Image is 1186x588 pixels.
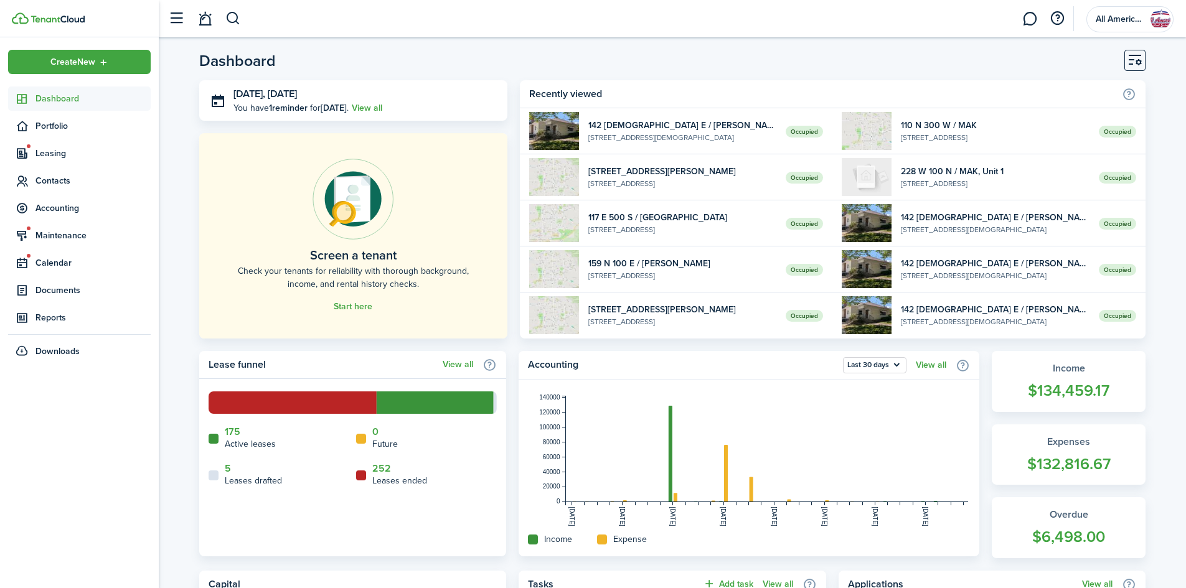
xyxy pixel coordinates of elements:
tspan: 20000 [543,483,560,490]
a: 0 [372,426,379,437]
a: View all [916,360,946,370]
img: 1 [842,158,892,196]
widget-list-item-title: 142 [DEMOGRAPHIC_DATA] E / [PERSON_NAME] [901,303,1090,316]
tspan: [DATE] [922,506,929,526]
img: 1 [842,204,892,242]
widget-stats-title: Expenses [1004,434,1133,449]
img: 1 [529,296,579,334]
span: Occupied [786,310,823,322]
span: Portfolio [35,119,151,133]
p: You have for . [233,101,349,114]
button: Search [225,8,241,29]
span: Occupied [1099,218,1136,230]
span: Occupied [1099,264,1136,276]
img: All American real estate [1151,9,1170,29]
span: Dashboard [35,92,151,105]
widget-list-item-description: [STREET_ADDRESS][DEMOGRAPHIC_DATA] [901,224,1090,235]
a: View all [443,360,473,370]
img: 1 [529,112,579,150]
home-widget-title: Income [544,533,572,546]
widget-list-item-description: [STREET_ADDRESS][DEMOGRAPHIC_DATA] [588,132,777,143]
b: 1 reminder [269,101,310,114]
home-placeholder-title: Screen a tenant [310,246,397,264]
span: Create New [50,58,95,67]
home-widget-title: Recently viewed [529,86,1116,101]
a: Expenses$132,816.67 [992,424,1146,485]
img: 1 [842,112,892,150]
img: Online payments [313,159,393,240]
tspan: [DATE] [771,506,778,526]
home-widget-title: Expense [613,533,647,546]
tspan: [DATE] [720,506,727,526]
home-widget-title: Leases drafted [225,474,282,487]
tspan: 100000 [539,424,560,431]
a: View all [352,101,382,114]
tspan: 120000 [539,409,560,416]
tspan: 60000 [543,454,560,460]
span: All American real estate [1096,15,1146,24]
span: Occupied [786,218,823,230]
widget-list-item-description: [STREET_ADDRESS] [588,270,777,281]
widget-list-item-title: 110 N 300 W / MAK [901,119,1090,132]
span: Accounting [35,202,151,215]
widget-stats-title: Overdue [1004,507,1133,522]
a: Overdue$6,498.00 [992,497,1146,558]
img: 1 [842,250,892,288]
header-page-title: Dashboard [199,53,276,68]
span: Calendar [35,256,151,269]
span: Reports [35,311,151,324]
a: 252 [372,463,391,474]
img: 1 [529,204,579,242]
tspan: [DATE] [872,506,878,526]
a: Dashboard [8,86,151,111]
a: Start here [334,302,372,312]
span: Contacts [35,174,151,187]
widget-list-item-description: [STREET_ADDRESS] [588,224,777,235]
img: 1 [529,250,579,288]
span: Occupied [1099,126,1136,138]
span: Documents [35,284,151,297]
home-widget-title: Lease funnel [209,357,436,372]
widget-list-item-description: [STREET_ADDRESS] [901,132,1090,143]
widget-stats-title: Income [1004,361,1133,376]
button: Customise [1124,50,1146,71]
home-widget-title: Leases ended [372,474,427,487]
img: TenantCloud [12,12,29,24]
widget-stats-count: $134,459.17 [1004,379,1133,403]
button: Open sidebar [164,7,188,30]
widget-list-item-description: [STREET_ADDRESS][DEMOGRAPHIC_DATA] [901,270,1090,281]
widget-list-item-title: [STREET_ADDRESS][PERSON_NAME] [588,303,777,316]
span: Occupied [1099,310,1136,322]
span: Occupied [1099,172,1136,184]
tspan: 0 [557,498,560,505]
widget-list-item-description: [STREET_ADDRESS] [588,316,777,327]
tspan: 40000 [543,469,560,475]
tspan: [DATE] [568,506,575,526]
b: [DATE] [321,101,347,114]
a: Income$134,459.17 [992,351,1146,412]
widget-list-item-title: [STREET_ADDRESS][PERSON_NAME] [588,165,777,178]
widget-list-item-title: 142 [DEMOGRAPHIC_DATA] E / [PERSON_NAME] [901,257,1090,270]
img: 1 [842,296,892,334]
widget-list-item-title: 159 N 100 E / [PERSON_NAME] [588,257,777,270]
button: Last 30 days [843,357,906,373]
widget-list-item-description: [STREET_ADDRESS] [901,178,1090,189]
span: Occupied [786,264,823,276]
home-widget-title: Future [372,437,398,450]
home-widget-title: Accounting [528,357,837,373]
img: TenantCloud [31,16,85,23]
tspan: 80000 [543,439,560,446]
widget-list-item-description: [STREET_ADDRESS] [588,178,777,189]
img: 1 [529,158,579,196]
a: Messaging [1018,3,1042,35]
widget-list-item-title: 142 [DEMOGRAPHIC_DATA] E / [PERSON_NAME] [901,211,1090,224]
a: 175 [225,426,240,437]
span: Occupied [786,126,823,138]
widget-list-item-title: 142 [DEMOGRAPHIC_DATA] E / [PERSON_NAME] [588,119,777,132]
button: Open menu [843,357,906,373]
a: Notifications [193,3,217,35]
tspan: 140000 [539,394,560,401]
widget-list-item-title: 228 W 100 N / MAK, Unit 1 [901,165,1090,178]
tspan: [DATE] [619,506,626,526]
widget-list-item-title: 117 E 500 S / [GEOGRAPHIC_DATA] [588,211,777,224]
